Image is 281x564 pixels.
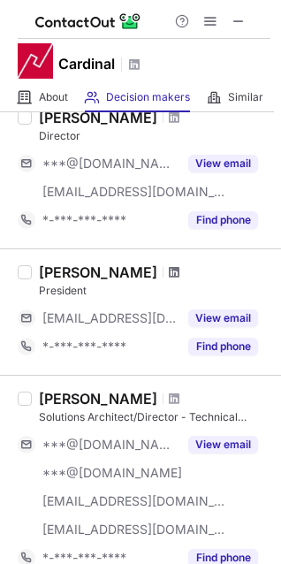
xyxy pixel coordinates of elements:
[39,90,68,104] span: About
[42,522,226,537] span: [EMAIL_ADDRESS][DOMAIN_NAME]
[188,309,258,327] button: Reveal Button
[188,155,258,172] button: Reveal Button
[39,390,157,408] div: [PERSON_NAME]
[39,263,157,281] div: [PERSON_NAME]
[18,43,53,79] img: 6d2a838d87d4a3e373383988c475e801
[228,90,263,104] span: Similar
[42,437,178,453] span: ***@[DOMAIN_NAME]
[39,109,157,126] div: [PERSON_NAME]
[39,409,270,425] div: Solutions Architect/Director - Technical Services
[42,156,178,171] span: ***@[DOMAIN_NAME]
[39,128,270,144] div: Director
[42,493,226,509] span: [EMAIL_ADDRESS][DOMAIN_NAME]
[35,11,141,32] img: ContactOut v5.3.10
[58,53,115,74] h1: Cardinal
[106,90,190,104] span: Decision makers
[42,310,178,326] span: [EMAIL_ADDRESS][DOMAIN_NAME]
[188,338,258,355] button: Reveal Button
[39,283,270,299] div: President
[42,465,182,481] span: ***@[DOMAIN_NAME]
[188,211,258,229] button: Reveal Button
[188,436,258,453] button: Reveal Button
[42,184,226,200] span: [EMAIL_ADDRESS][DOMAIN_NAME]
